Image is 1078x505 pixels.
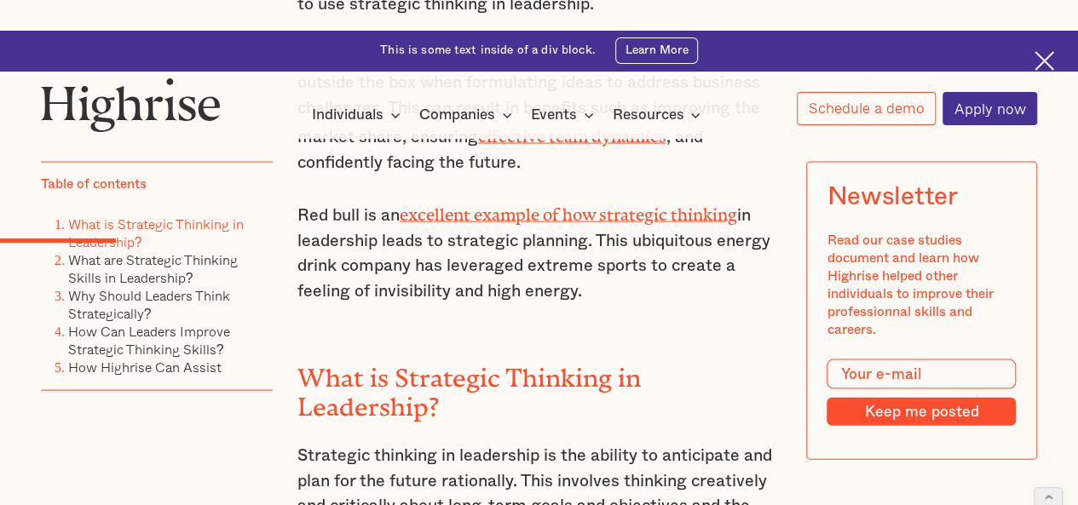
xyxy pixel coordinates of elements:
[827,182,957,211] div: Newsletter
[612,105,706,125] div: Resources
[419,105,517,125] div: Companies
[297,199,781,304] p: Red bull is an in leadership leads to strategic planning. This ubiquitous energy drink company ha...
[943,92,1037,125] a: Apply now
[615,37,698,64] a: Learn More
[41,77,221,132] img: Highrise logo
[380,43,596,59] div: This is some text inside of a div block.
[827,359,1016,390] input: Your e-mail
[68,285,230,324] a: Why Should Leaders Think Strategically?
[827,359,1016,427] form: Modal Form
[312,105,406,125] div: Individuals
[297,358,781,415] h2: What is Strategic Thinking in Leadership?
[797,92,936,125] a: Schedule a demo
[419,105,495,125] div: Companies
[531,105,599,125] div: Events
[68,321,230,359] a: How Can Leaders Improve Strategic Thinking Skills?
[827,398,1016,426] input: Keep me posted
[68,214,244,252] a: What is Strategic Thinking in Leadership?
[612,105,683,125] div: Resources
[531,105,577,125] div: Events
[827,232,1016,339] div: Read our case studies document and learn how Highrise helped other individuals to improve their p...
[68,250,238,288] a: What are Strategic Thinking Skills in Leadership?
[312,105,383,125] div: Individuals
[68,357,222,377] a: How Highrise Can Assist
[1035,51,1054,71] img: Cross icon
[41,175,147,193] div: Table of contents
[400,205,737,215] a: excellent example of how strategic thinking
